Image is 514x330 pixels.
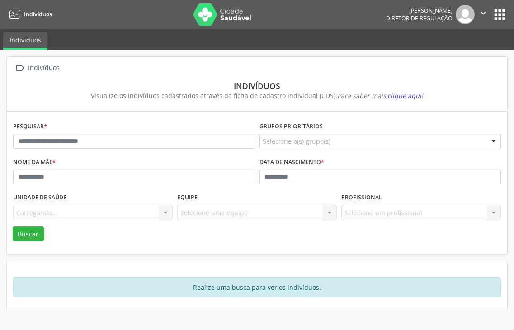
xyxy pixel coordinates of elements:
[263,137,330,146] span: Selecione o(s) grupo(s)
[456,5,475,24] img: img
[13,277,501,297] div: Realize uma busca para ver os indivíduos.
[19,91,495,100] div: Visualize os indivíduos cadastrados através da ficha de cadastro individual (CDS).
[24,10,52,18] span: Indivíduos
[386,7,453,14] div: [PERSON_NAME]
[341,191,382,205] label: Profissional
[13,61,61,75] a:  Indivíduos
[387,91,423,100] span: clique aqui!
[13,226,44,242] button: Buscar
[386,14,453,22] span: Diretor de regulação
[337,91,423,100] i: Para saber mais,
[13,156,56,170] label: Nome da mãe
[13,191,66,205] label: Unidade de saúde
[177,191,198,205] label: Equipe
[475,5,492,24] button: 
[259,156,324,170] label: Data de nascimento
[6,7,52,22] a: Indivíduos
[3,32,47,50] a: Indivíduos
[13,61,26,75] i: 
[13,120,47,134] label: Pesquisar
[19,81,495,91] div: Indivíduos
[492,7,508,23] button: apps
[26,61,61,75] div: Indivíduos
[478,8,488,18] i: 
[259,120,323,134] label: Grupos prioritários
